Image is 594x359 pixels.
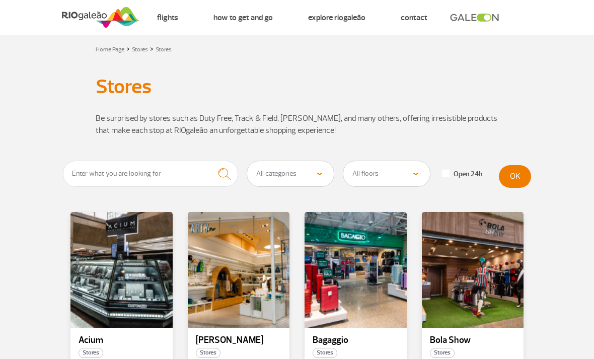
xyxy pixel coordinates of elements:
[430,348,455,358] span: Stores
[196,335,282,345] p: [PERSON_NAME]
[157,13,178,23] a: Flights
[213,13,273,23] a: How to get and go
[63,161,238,187] input: Enter what you are looking for
[96,46,124,53] a: Home Page
[96,112,498,136] p: Be surprised by stores such as Duty Free, Track & Field, [PERSON_NAME], and many others, offering...
[430,335,516,345] p: Bola Show
[313,348,337,358] span: Stores
[96,78,498,95] h1: Stores
[308,13,365,23] a: Explore RIOgaleão
[132,46,148,53] a: Stores
[442,170,482,179] label: Open 24h
[79,335,165,345] p: Acium
[196,348,220,358] span: Stores
[499,165,531,188] button: OK
[150,43,154,54] a: >
[79,348,103,358] span: Stores
[156,46,172,53] a: Stores
[313,335,399,345] p: Bagaggio
[126,43,130,54] a: >
[401,13,427,23] a: Contact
